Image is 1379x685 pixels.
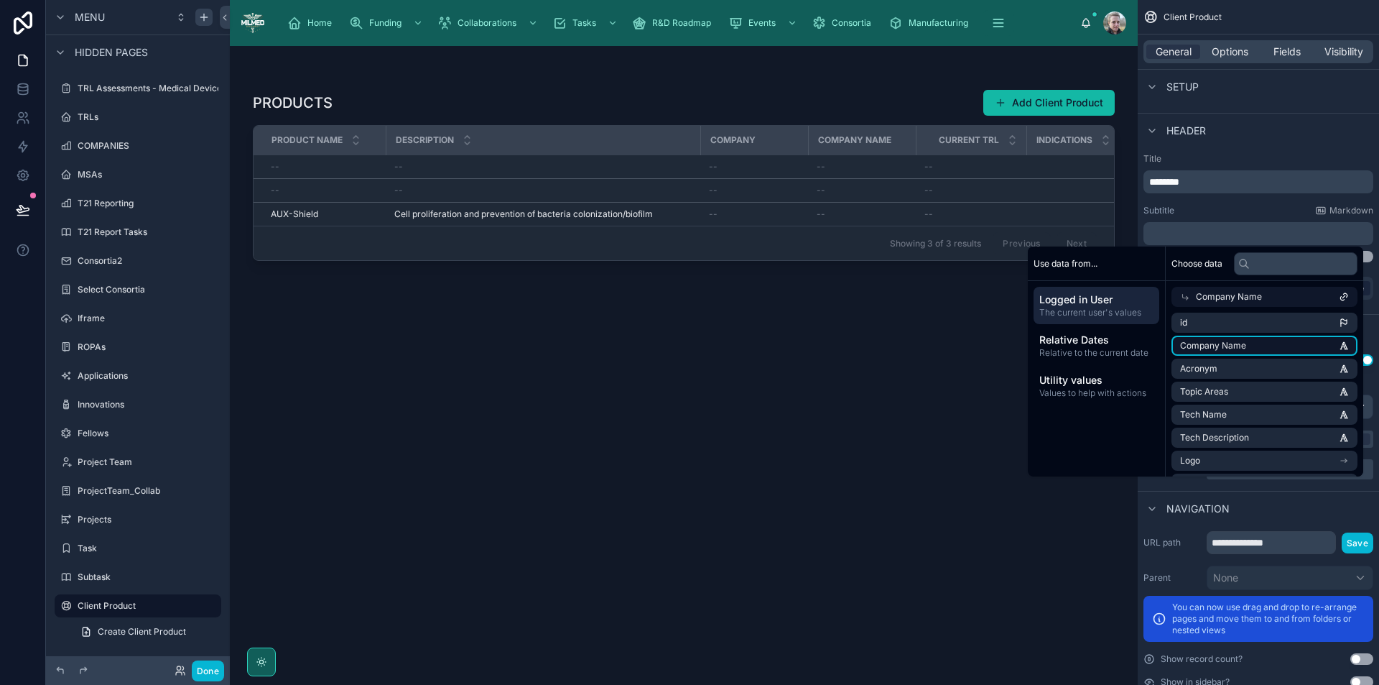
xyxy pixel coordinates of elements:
[55,537,221,560] a: Task
[1166,80,1199,94] span: Setup
[55,163,221,186] a: MSAs
[78,485,218,497] label: ProjectTeam_Collab
[78,514,218,525] label: Projects
[1171,258,1222,270] span: Choose data
[55,134,221,157] a: COMPANIES
[55,364,221,387] a: Applications
[458,17,516,29] span: Collaborations
[1172,602,1365,636] p: You can now use drag and drop to re-arrange pages and move them to and from folders or nested views
[78,284,218,295] label: Select Consortia
[832,17,871,29] span: Consortia
[55,422,221,445] a: Fellows
[1213,571,1238,585] span: None
[1161,653,1243,665] label: Show record count?
[241,12,264,35] img: App logo
[1164,12,1222,23] span: Client Product
[1207,566,1373,590] button: None
[1039,347,1153,359] span: Relative to the current date
[192,661,224,681] button: Done
[78,83,226,94] label: TRL Assessments - Medical Devices
[396,134,454,146] span: Description
[748,17,776,29] span: Events
[55,451,221,474] a: Project Team
[55,508,221,531] a: Projects
[345,10,430,36] a: Funding
[78,399,218,410] label: Innovations
[724,10,804,36] a: Events
[55,479,221,502] a: ProjectTeam_Collab
[433,10,545,36] a: Collaborations
[909,17,968,29] span: Manufacturing
[98,626,186,638] span: Create Client Product
[78,543,218,554] label: Task
[1036,134,1092,146] span: Indications
[75,10,105,24] span: Menu
[72,620,221,643] a: Create Client Product
[75,45,148,60] span: Hidden pages
[55,278,221,301] a: Select Consortia
[572,17,596,29] span: Tasks
[1039,333,1153,347] span: Relative Dates
[1212,45,1248,59] span: Options
[548,10,625,36] a: Tasks
[710,134,756,146] span: Company
[55,594,221,617] a: Client Product
[1039,373,1153,387] span: Utility values
[1039,387,1153,399] span: Values to help with actions
[78,198,218,209] label: T21 Reporting
[1039,307,1153,318] span: The current user's values
[55,249,221,272] a: Consortia2
[78,169,218,180] label: MSAs
[1342,533,1373,553] button: Save
[283,10,342,36] a: Home
[78,255,218,267] label: Consortia2
[1143,537,1201,548] label: URL path
[78,313,218,324] label: Iframe
[1324,45,1363,59] span: Visibility
[78,571,218,583] label: Subtask
[1329,205,1373,216] span: Markdown
[271,134,343,146] span: Product Name
[55,77,221,100] a: TRL Assessments - Medical Devices
[1196,291,1262,303] span: Company Name
[55,106,221,129] a: TRLs
[78,370,218,382] label: Applications
[78,111,218,123] label: TRLs
[1143,222,1373,245] div: scrollable content
[276,7,1080,39] div: scrollable content
[652,17,711,29] span: R&D Roadmap
[939,134,999,146] span: Current TRL
[78,226,218,238] label: T21 Report Tasks
[818,134,891,146] span: Company Name
[1143,170,1373,193] div: scrollable content
[1166,502,1230,516] span: Navigation
[55,336,221,359] a: ROPAs
[1034,258,1097,270] span: Use data from...
[1273,45,1301,59] span: Fields
[55,307,221,330] a: Iframe
[78,600,213,612] label: Client Product
[55,192,221,215] a: T21 Reporting
[1315,205,1373,216] a: Markdown
[78,341,218,353] label: ROPAs
[369,17,401,29] span: Funding
[78,140,218,152] label: COMPANIES
[55,393,221,416] a: Innovations
[78,456,218,468] label: Project Team
[55,221,221,244] a: T21 Report Tasks
[807,10,881,36] a: Consortia
[884,10,978,36] a: Manufacturing
[1156,45,1192,59] span: General
[1166,124,1206,138] span: Header
[628,10,721,36] a: R&D Roadmap
[1143,205,1174,216] label: Subtitle
[1028,281,1165,410] div: scrollable content
[1039,293,1153,307] span: Logged in User
[55,566,221,589] a: Subtask
[1143,153,1373,165] label: Title
[307,17,332,29] span: Home
[1143,572,1201,584] label: Parent
[890,238,981,249] span: Showing 3 of 3 results
[78,428,218,439] label: Fellows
